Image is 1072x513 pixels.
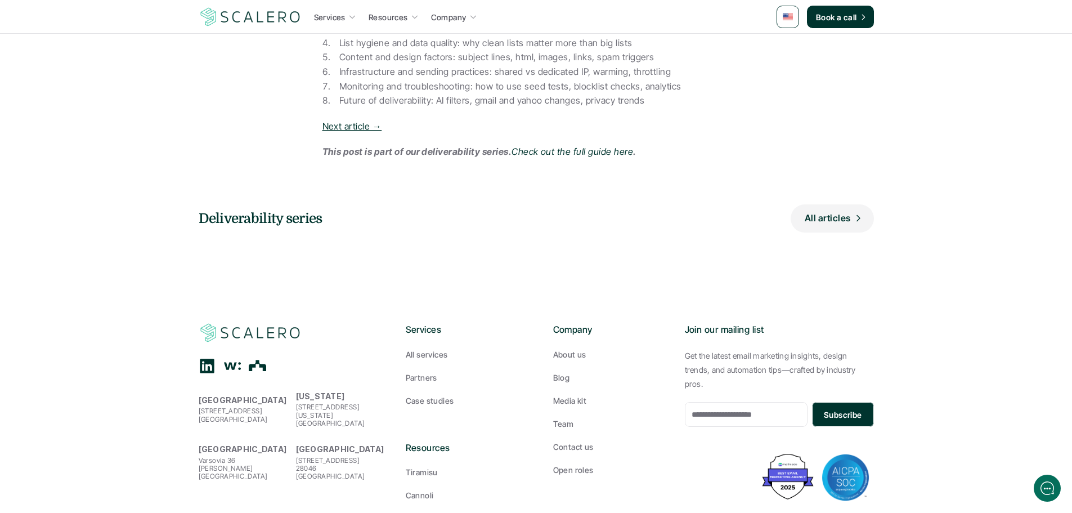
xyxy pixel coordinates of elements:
a: Scalero company logo [199,7,302,27]
button: New conversation [9,73,216,96]
p: Case studies [406,395,454,407]
strong: [GEOGRAPHIC_DATA] [199,395,287,405]
strong: [GEOGRAPHIC_DATA] [199,444,287,454]
p: Services [314,11,346,23]
a: All articles [791,204,874,233]
a: Contact us [553,441,667,453]
p: Future of deliverability: AI filters, gmail and yahoo changes, privacy trends [339,93,750,108]
p: Book a call [816,11,857,23]
p: [STREET_ADDRESS] [US_STATE][GEOGRAPHIC_DATA] [296,403,388,427]
a: Book a call [807,6,874,28]
p: Subscribe [824,409,862,421]
img: Scalero company logo [199,322,302,344]
span: New conversation [73,80,135,89]
p: Resources [369,11,408,23]
div: The Org [249,357,267,374]
strong: This post is part of our deliverability series. [322,146,512,157]
div: Wellfound [224,358,241,374]
a: Open roles [553,464,667,476]
button: Subscribe [812,402,873,427]
img: AICPA SOC badge [822,454,869,501]
p: Monitoring and troubleshooting: how to use seed tests, blocklist checks, analytics [339,79,750,94]
p: Media kit [553,395,587,407]
p: Company [553,323,667,337]
p: Partners [406,372,437,383]
p: Tiramisu [406,466,438,478]
a: All services [406,349,519,360]
p: Team [553,418,574,430]
p: Join our mailing list [685,323,874,337]
h5: Deliverability series [199,208,357,229]
p: All articles [805,211,851,226]
p: Infrastructure and sending practices: shared vs dedicated IP, warming, throttling [339,65,750,79]
p: About us [553,349,586,360]
span: We run on Gist [94,394,142,401]
strong: [GEOGRAPHIC_DATA] [296,444,384,454]
p: Varsovia 36 [PERSON_NAME] [GEOGRAPHIC_DATA] [199,457,290,481]
p: Content and design factors: subject lines, html, images, links, spam triggers [339,50,750,65]
p: Open roles [553,464,594,476]
a: Cannoli [406,489,519,501]
strong: [US_STATE] [296,391,345,401]
p: Contact us [553,441,594,453]
img: Scalero company logo [199,6,302,28]
p: Blog [553,372,570,383]
a: Team [553,418,667,430]
img: Best Email Marketing Agency 2025 - Recognized by Mailmodo [760,451,816,502]
a: Partners [406,372,519,383]
h2: Let us know if we can help with lifecycle marketing. [11,50,214,64]
strong: . [633,146,636,157]
div: Linkedin [199,358,216,374]
a: Tiramisu [406,466,519,478]
p: Company [431,11,467,23]
p: All services [406,349,448,360]
a: Media kit [553,395,667,407]
h1: Hi! Welcome to Scalero. [11,28,214,44]
p: Cannoli [406,489,434,501]
a: Next article → [322,121,382,132]
a: Blog [553,372,667,383]
a: About us [553,349,667,360]
a: Check out the full guide here [512,146,633,157]
p: [STREET_ADDRESS] [GEOGRAPHIC_DATA] [199,407,290,423]
a: Case studies [406,395,519,407]
p: Services [406,323,519,337]
p: [STREET_ADDRESS] 28046 [GEOGRAPHIC_DATA] [296,457,388,481]
p: Resources [406,441,519,456]
a: Scalero company logo [199,323,302,343]
p: Get the latest email marketing insights, design trends, and automation tips—crafted by industry p... [685,349,874,391]
iframe: gist-messenger-bubble-iframe [1034,475,1061,502]
p: List hygiene and data quality: why clean lists matter more than big lists [339,36,750,51]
